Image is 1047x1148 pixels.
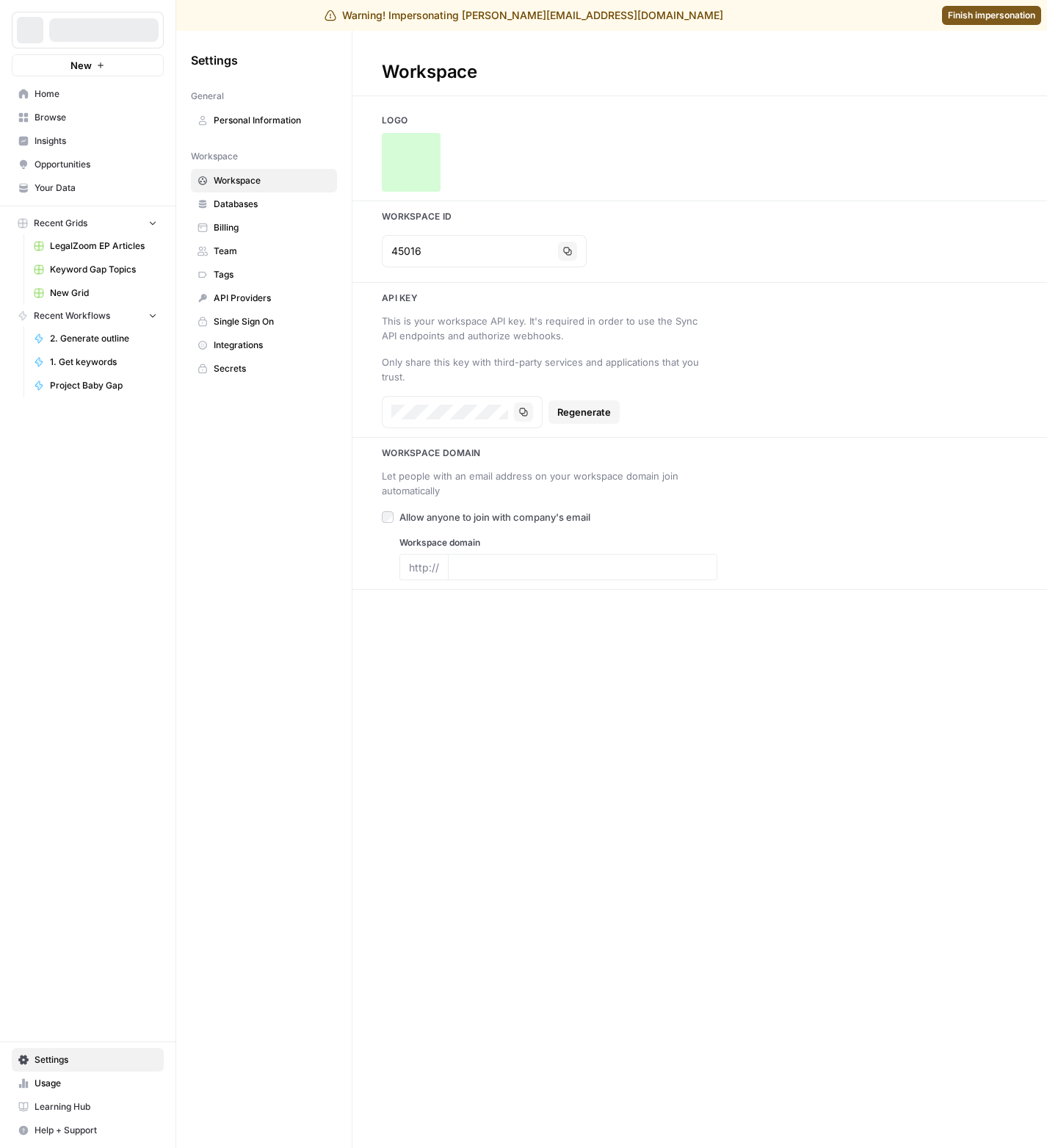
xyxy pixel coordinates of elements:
span: LegalZoom EP Articles [50,239,157,253]
span: Tags [214,268,330,281]
span: General [191,90,224,103]
button: Recent Grids [12,212,164,234]
a: Home [12,82,164,106]
div: http:// [399,554,448,580]
h3: Logo [352,114,1047,127]
a: Usage [12,1072,164,1095]
a: Finish impersonation [942,6,1041,25]
span: Integrations [214,339,330,352]
a: Keyword Gap Topics [27,258,164,281]
button: Recent Workflows [12,305,164,327]
a: Settings [12,1048,164,1072]
span: Settings [191,51,238,69]
span: 2. Generate outline [50,332,157,345]
a: Team [191,239,337,263]
span: Team [214,245,330,258]
span: Keyword Gap Topics [50,263,157,276]
h3: Workspace Domain [352,447,1047,460]
a: Tags [191,263,337,286]
span: Workspace [214,174,330,187]
span: Regenerate [557,405,611,419]
span: Allow anyone to join with company's email [399,510,590,524]
input: Allow anyone to join with company's email [382,511,394,523]
a: New Grid [27,281,164,305]
div: Warning! Impersonating [PERSON_NAME][EMAIL_ADDRESS][DOMAIN_NAME] [325,8,723,23]
span: Help + Support [35,1124,157,1137]
a: Integrations [191,333,337,357]
div: This is your workspace API key. It's required in order to use the Sync API endpoints and authoriz... [382,314,700,343]
span: Recent Workflows [34,309,110,322]
span: Home [35,87,157,101]
div: Only share this key with third-party services and applications that you trust. [382,355,700,384]
span: Learning Hub [35,1100,157,1113]
a: 2. Generate outline [27,327,164,350]
span: Finish impersonation [948,9,1035,22]
span: Settings [35,1053,157,1066]
a: Workspace [191,169,337,192]
a: API Providers [191,286,337,310]
span: API Providers [214,292,330,305]
a: 1. Get keywords [27,350,164,374]
h3: Api key [352,292,1047,305]
a: Learning Hub [12,1095,164,1119]
a: Billing [191,216,337,239]
span: Project Baby Gap [50,379,157,392]
span: Databases [214,198,330,211]
a: Databases [191,192,337,216]
span: Secrets [214,362,330,375]
span: Your Data [35,181,157,195]
div: Workspace [352,60,507,84]
span: Usage [35,1077,157,1090]
a: Opportunities [12,153,164,176]
span: Single Sign On [214,315,330,328]
span: Recent Grids [34,217,87,230]
span: Personal Information [214,114,330,127]
span: 1. Get keywords [50,355,157,369]
div: Let people with an email address on your workspace domain join automatically [382,469,700,498]
h3: Workspace Id [352,210,1047,223]
span: New [70,58,92,73]
button: Help + Support [12,1119,164,1142]
button: New [12,54,164,76]
span: New Grid [50,286,157,300]
a: Your Data [12,176,164,200]
span: Opportunities [35,158,157,171]
a: Personal Information [191,109,337,132]
a: Secrets [191,357,337,380]
span: Billing [214,221,330,234]
a: Insights [12,129,164,153]
a: LegalZoom EP Articles [27,234,164,258]
label: Workspace domain [399,536,717,549]
button: Regenerate [548,400,620,424]
a: Browse [12,106,164,129]
span: Insights [35,134,157,148]
a: Project Baby Gap [27,374,164,397]
span: Browse [35,111,157,124]
span: Workspace [191,150,238,163]
a: Single Sign On [191,310,337,333]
